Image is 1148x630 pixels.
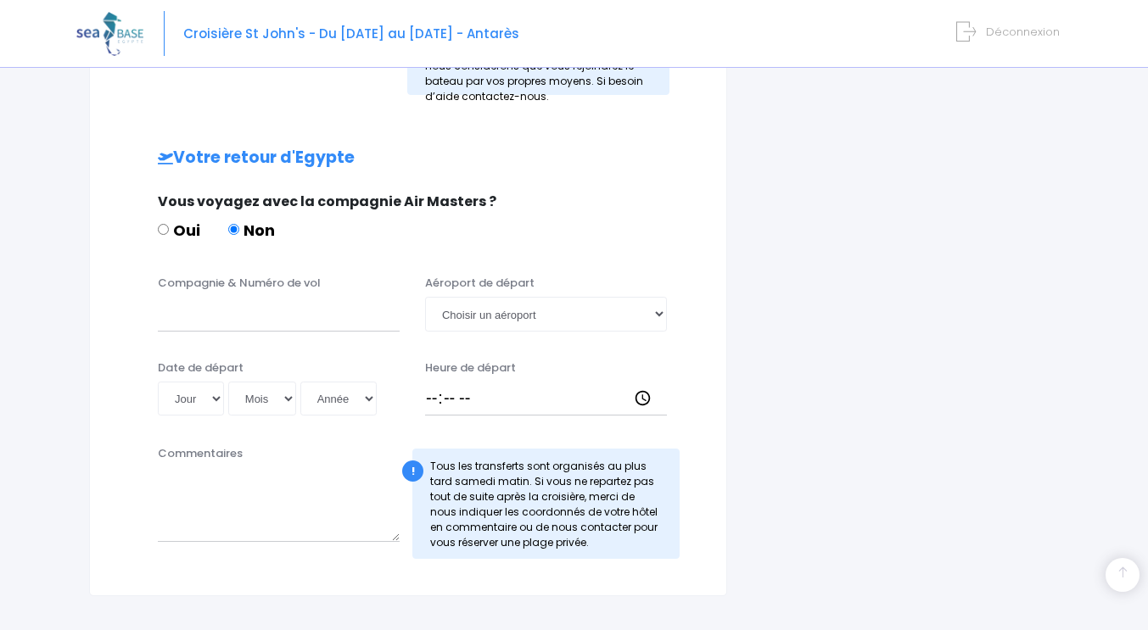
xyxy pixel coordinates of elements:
[158,219,200,242] label: Oui
[228,224,239,235] input: Non
[158,192,496,211] span: Vous voyagez avec la compagnie Air Masters ?
[158,275,321,292] label: Compagnie & Numéro de vol
[425,275,535,292] label: Aéroport de départ
[158,224,169,235] input: Oui
[425,360,516,376] label: Heure de départ
[124,148,692,168] h2: Votre retour d'Egypte
[228,219,275,242] label: Non
[158,360,244,376] label: Date de départ
[183,25,519,42] span: Croisière St John's - Du [DATE] au [DATE] - Antarès
[158,445,243,462] label: Commentaires
[986,24,1060,40] span: Déconnexion
[402,460,423,482] div: !
[412,449,680,559] div: Tous les transferts sont organisés au plus tard samedi matin. Si vous ne repartez pas tout de sui...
